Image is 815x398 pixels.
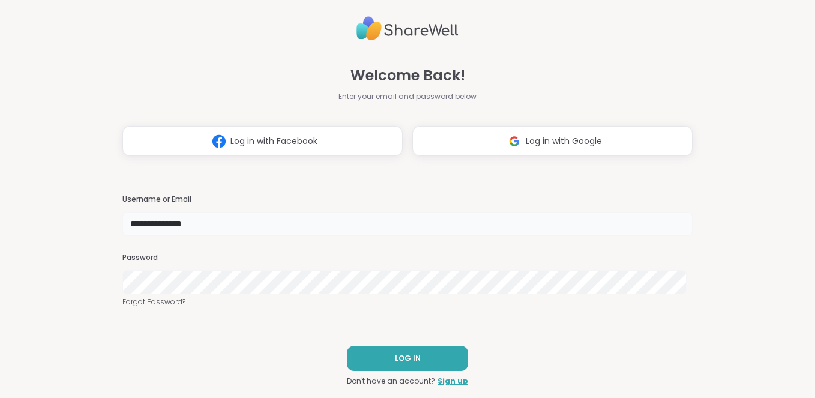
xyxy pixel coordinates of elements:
h3: Username or Email [122,194,693,205]
button: LOG IN [347,346,468,371]
img: ShareWell Logomark [208,130,230,152]
button: Log in with Facebook [122,126,403,156]
span: Enter your email and password below [338,91,477,102]
button: Log in with Google [412,126,693,156]
img: ShareWell Logomark [503,130,526,152]
a: Sign up [438,376,468,387]
span: LOG IN [395,353,421,364]
a: Forgot Password? [122,297,693,307]
span: Welcome Back! [350,65,465,86]
h3: Password [122,253,693,263]
span: Don't have an account? [347,376,435,387]
span: Log in with Facebook [230,135,317,148]
img: ShareWell Logo [356,11,459,46]
span: Log in with Google [526,135,602,148]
